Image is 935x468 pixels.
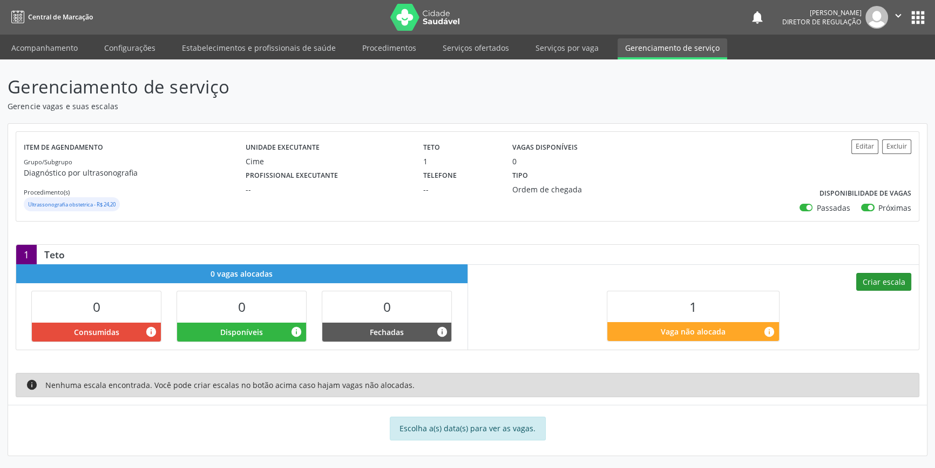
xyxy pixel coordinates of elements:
a: Central de Marcação [8,8,93,26]
button: Editar [851,139,878,154]
a: Serviços ofertados [435,38,517,57]
label: Item de agendamento [24,139,103,156]
p: Diagnóstico por ultrasonografia [24,167,246,178]
label: Passadas [816,202,850,213]
span: Fechadas [370,326,404,338]
small: Procedimento(s) [24,188,70,196]
label: Profissional executante [246,167,338,184]
label: Próximas [878,202,911,213]
p: Gerencie vagas e suas escalas [8,101,652,112]
button: Criar escala [856,273,911,291]
div: Nenhuma escala encontrada. Você pode criar escalas no botão acima caso hajam vagas não alocadas. [16,373,919,397]
label: Disponibilidade de vagas [819,185,911,202]
i:  [892,10,904,22]
label: Tipo [512,167,528,184]
i: Vagas alocadas que possuem marcações associadas [145,326,157,338]
div: 0 [512,156,517,167]
label: Teto [423,139,440,156]
a: Procedimentos [355,38,424,57]
span: Central de Marcação [28,12,93,22]
small: Grupo/Subgrupo [24,158,72,166]
a: Configurações [97,38,163,57]
i: info [26,379,38,391]
span: 1 [689,298,697,316]
span: Vaga não alocada [661,326,726,337]
span: 0 [383,298,391,316]
div: 1 [423,156,497,167]
div: 0 vagas alocadas [16,264,467,283]
div: Teto [37,249,72,260]
div: [PERSON_NAME] [782,8,862,17]
span: 0 [238,298,246,316]
span: Diretor de regulação [782,17,862,26]
div: Ordem de chegada [512,184,631,195]
div: 1 [16,245,37,264]
button: Excluir [882,139,911,154]
i: Vagas alocadas e sem marcações associadas [290,326,302,338]
small: Ultrassonografia obstetrica - R$ 24,20 [28,201,116,208]
a: Acompanhamento [4,38,85,57]
div: -- [423,184,497,195]
div: -- [246,184,408,195]
button: notifications [750,10,765,25]
p: Gerenciamento de serviço [8,73,652,101]
button: apps [909,8,927,27]
a: Serviços por vaga [528,38,606,57]
div: Cime [246,156,408,167]
span: 0 [93,298,100,316]
a: Gerenciamento de serviço [618,38,727,59]
label: Unidade executante [246,139,320,156]
div: Escolha a(s) data(s) para ver as vagas. [390,417,546,440]
span: Consumidas [74,326,119,338]
i: Vagas alocadas e sem marcações associadas que tiveram sua disponibilidade fechada [436,326,448,338]
label: Vagas disponíveis [512,139,578,156]
a: Estabelecimentos e profissionais de saúde [174,38,343,57]
button:  [888,6,909,29]
label: Telefone [423,167,457,184]
img: img [865,6,888,29]
i: Quantidade de vagas restantes do teto de vagas [763,326,775,338]
span: Disponíveis [220,326,263,338]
